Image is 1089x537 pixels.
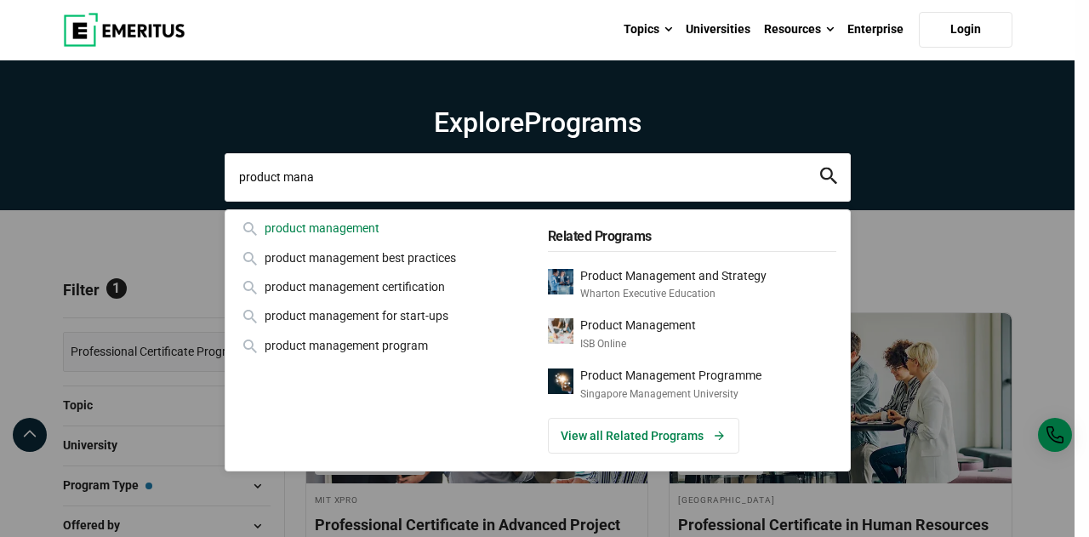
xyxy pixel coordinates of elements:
[580,337,696,351] p: ISB Online
[239,249,527,267] div: product management best practices
[548,269,836,302] a: Product Management and StrategyWharton Executive Education
[548,269,573,294] img: Product Management and Strategy
[548,219,836,251] h5: Related Programs
[239,277,527,296] div: product management certification
[225,153,851,201] input: search-page
[820,168,837,187] button: search
[225,106,851,140] h1: Explore
[580,318,696,333] p: Product Management
[548,368,836,402] a: Product Management ProgrammeSingapore Management University
[239,219,527,237] div: product management
[548,418,739,454] a: View all Related Programs
[548,318,836,351] a: Product ManagementISB Online
[239,336,527,355] div: product management program
[580,387,761,402] p: Singapore Management University
[580,368,761,383] p: Product Management Programme
[239,306,527,325] div: product management for start-ups
[548,368,573,394] img: Product Management Programme
[580,269,767,283] p: Product Management and Strategy
[580,287,767,301] p: Wharton Executive Education
[919,12,1012,48] a: Login
[548,318,573,344] img: Product Management
[524,106,641,139] span: Programs
[820,172,837,188] a: search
